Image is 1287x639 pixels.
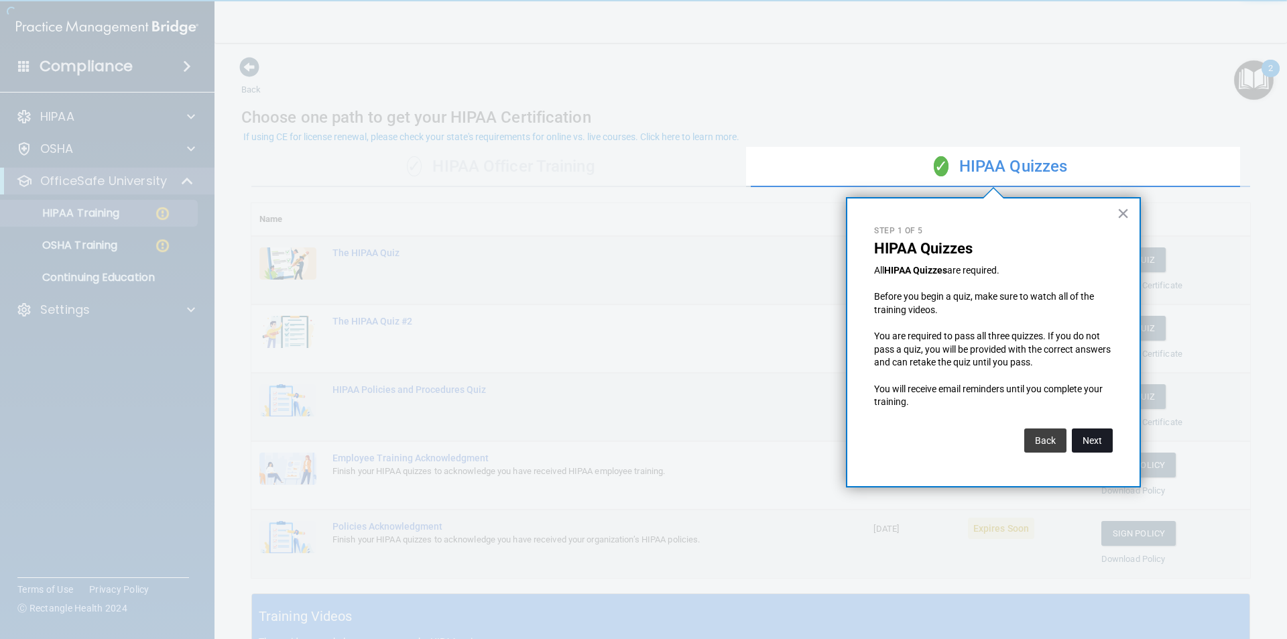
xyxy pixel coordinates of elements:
span: All [874,265,884,276]
p: Step 1 of 5 [874,225,1113,237]
span: ✓ [934,156,948,176]
p: You are required to pass all three quizzes. If you do not pass a quiz, you will be provided with ... [874,330,1113,369]
span: are required. [947,265,999,276]
button: Back [1024,428,1066,453]
p: You will receive email reminders until you complete your training. [874,383,1113,409]
button: Next [1072,428,1113,453]
p: HIPAA Quizzes [874,240,1113,257]
strong: HIPAA Quizzes [884,265,947,276]
div: HIPAA Quizzes [751,147,1250,187]
p: Before you begin a quiz, make sure to watch all of the training videos. [874,290,1113,316]
button: Close [1117,202,1129,224]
